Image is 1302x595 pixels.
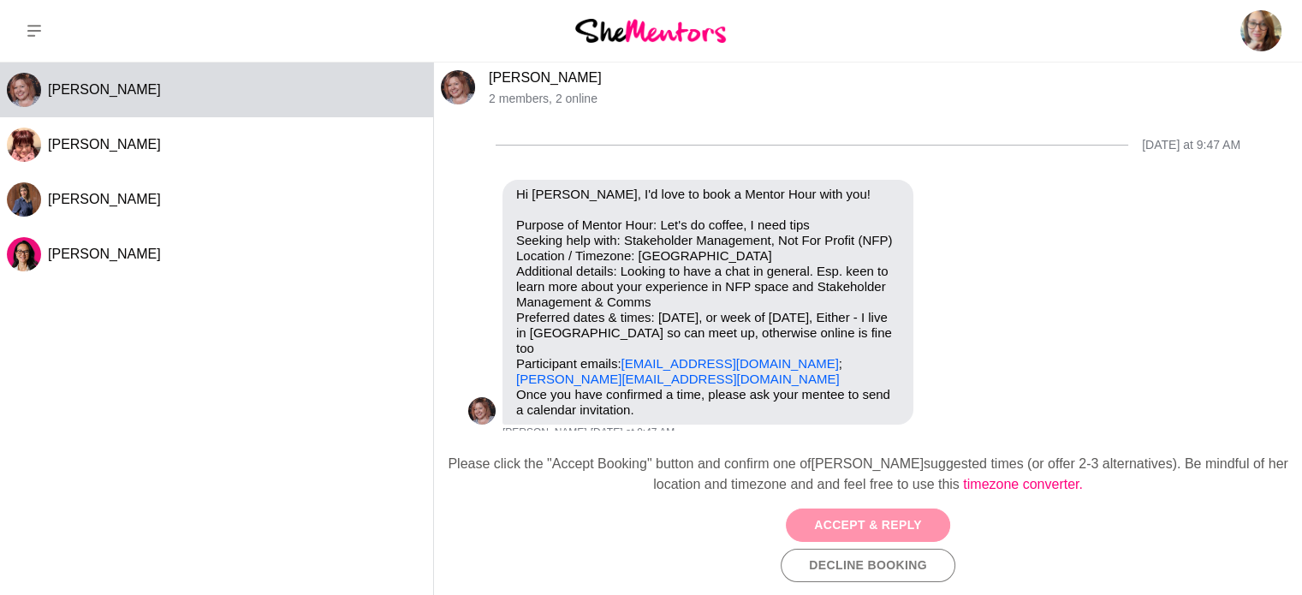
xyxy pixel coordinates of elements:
[575,19,726,42] img: She Mentors Logo
[7,182,41,217] img: C
[448,454,1288,495] div: Please click the "Accept Booking" button and confirm one of [PERSON_NAME] suggested times (or off...
[786,509,950,542] button: Accept & Reply
[441,70,475,104] img: K
[48,192,161,206] span: [PERSON_NAME]
[48,82,161,97] span: [PERSON_NAME]
[516,372,840,386] a: [PERSON_NAME][EMAIL_ADDRESS][DOMAIN_NAME]
[7,182,41,217] div: Cintia Hernandez
[781,549,954,582] button: Decline Booking
[7,237,41,271] div: Jackie Kuek
[468,397,496,425] img: K
[489,92,1295,106] p: 2 members , 2 online
[7,73,41,107] img: K
[1142,138,1240,152] div: [DATE] at 9:47 AM
[7,237,41,271] img: J
[468,397,496,425] div: Krystle Northover
[489,70,602,85] a: [PERSON_NAME]
[1240,10,1281,51] img: Courtney McCloud
[7,73,41,107] div: Krystle Northover
[963,477,1083,491] a: timezone converter.
[591,426,675,440] time: 2025-10-05T22:47:10.377Z
[48,137,161,152] span: [PERSON_NAME]
[48,247,161,261] span: [PERSON_NAME]
[7,128,41,162] img: M
[516,217,900,387] p: Purpose of Mentor Hour: Let's do coffee, I need tips Seeking help with: Stakeholder Management, N...
[502,426,587,440] span: [PERSON_NAME]
[516,187,900,202] p: Hi [PERSON_NAME], I'd love to book a Mentor Hour with you!
[621,356,839,371] a: [EMAIL_ADDRESS][DOMAIN_NAME]
[516,387,900,418] p: Once you have confirmed a time, please ask your mentee to send a calendar invitation.
[441,70,475,104] div: Krystle Northover
[7,128,41,162] div: Mel Stibbs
